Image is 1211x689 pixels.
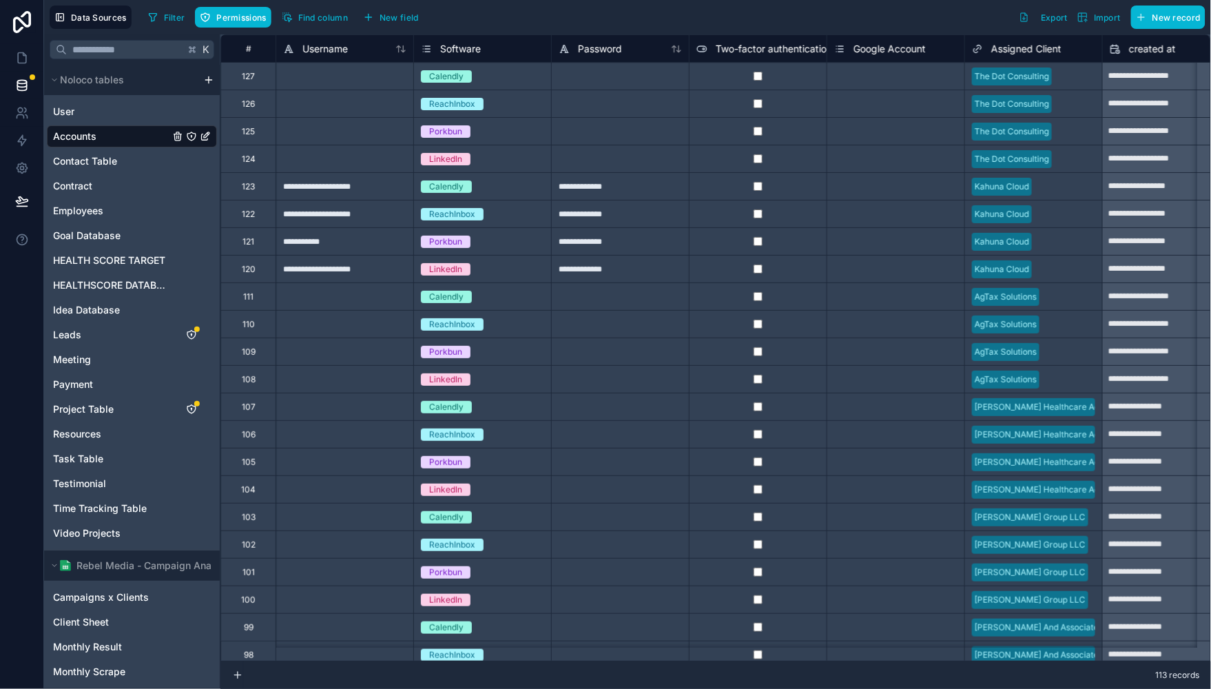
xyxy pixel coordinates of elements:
[1094,12,1121,23] span: Import
[298,12,348,23] span: Find column
[853,42,926,56] span: Google Account
[975,98,1049,110] div: The Dot Consulting
[1126,6,1205,29] a: New record
[975,484,1123,496] div: [PERSON_NAME] Healthcare Advisors
[1041,12,1068,23] span: Export
[242,209,255,220] div: 122
[242,539,256,551] div: 102
[242,126,255,137] div: 125
[242,319,255,330] div: 110
[242,402,256,413] div: 107
[578,42,622,56] span: Password
[242,264,256,275] div: 120
[195,7,276,28] a: Permissions
[975,181,1029,193] div: Kahuna Cloud
[429,318,475,331] div: ReachInbox
[429,484,462,496] div: LinkedIn
[242,457,256,468] div: 105
[277,7,353,28] button: Find column
[429,373,462,386] div: LinkedIn
[975,511,1086,524] div: [PERSON_NAME] Group LLC
[429,456,462,469] div: Porkbun
[975,566,1086,579] div: [PERSON_NAME] Group LLC
[975,153,1049,165] div: The Dot Consulting
[975,621,1103,634] div: [PERSON_NAME] And Associates
[975,594,1086,606] div: [PERSON_NAME] Group LLC
[243,291,253,302] div: 111
[216,12,266,23] span: Permissions
[429,621,464,634] div: Calendly
[429,125,462,138] div: Porkbun
[71,12,127,23] span: Data Sources
[429,649,475,661] div: ReachInbox
[975,429,1123,441] div: [PERSON_NAME] Healthcare Advisors
[1152,12,1201,23] span: New record
[975,208,1029,220] div: Kahuna Cloud
[975,456,1123,469] div: [PERSON_NAME] Healthcare Advisors
[358,7,424,28] button: New field
[429,429,475,441] div: ReachInbox
[302,42,348,56] span: Username
[201,45,211,54] span: K
[975,539,1086,551] div: [PERSON_NAME] Group LLC
[242,512,256,523] div: 103
[975,318,1037,331] div: AgTax Solutions
[242,374,256,385] div: 108
[975,291,1037,303] div: AgTax Solutions
[975,401,1123,413] div: [PERSON_NAME] Healthcare Advisors
[975,70,1049,83] div: The Dot Consulting
[242,236,254,247] div: 121
[991,42,1062,56] span: Assigned Client
[143,7,190,28] button: Filter
[975,649,1103,661] div: [PERSON_NAME] And Associates
[429,566,462,579] div: Porkbun
[429,208,475,220] div: ReachInbox
[164,12,185,23] span: Filter
[1073,6,1126,29] button: Import
[242,429,256,440] div: 106
[429,263,462,276] div: LinkedIn
[429,236,462,248] div: Porkbun
[429,181,464,193] div: Calendly
[1156,670,1200,681] span: 113 records
[231,43,265,54] div: #
[195,7,271,28] button: Permissions
[975,346,1037,358] div: AgTax Solutions
[241,595,256,606] div: 100
[429,70,464,83] div: Calendly
[244,650,253,661] div: 98
[380,12,419,23] span: New field
[242,71,255,82] div: 127
[975,236,1029,248] div: Kahuna Cloud
[429,346,462,358] div: Porkbun
[242,347,256,358] div: 109
[429,539,475,551] div: ReachInbox
[429,594,462,606] div: LinkedIn
[975,263,1029,276] div: Kahuna Cloud
[429,511,464,524] div: Calendly
[242,181,255,192] div: 123
[975,125,1049,138] div: The Dot Consulting
[244,622,253,633] div: 99
[1129,42,1176,56] span: created at
[1014,6,1073,29] button: Export
[242,154,256,165] div: 124
[242,99,255,110] div: 126
[429,401,464,413] div: Calendly
[429,291,464,303] div: Calendly
[440,42,481,56] span: Software
[429,98,475,110] div: ReachInbox
[50,6,132,29] button: Data Sources
[242,567,255,578] div: 101
[975,373,1037,386] div: AgTax Solutions
[241,484,256,495] div: 104
[716,42,832,56] span: Two-factor authentication
[429,153,462,165] div: LinkedIn
[1131,6,1205,29] button: New record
